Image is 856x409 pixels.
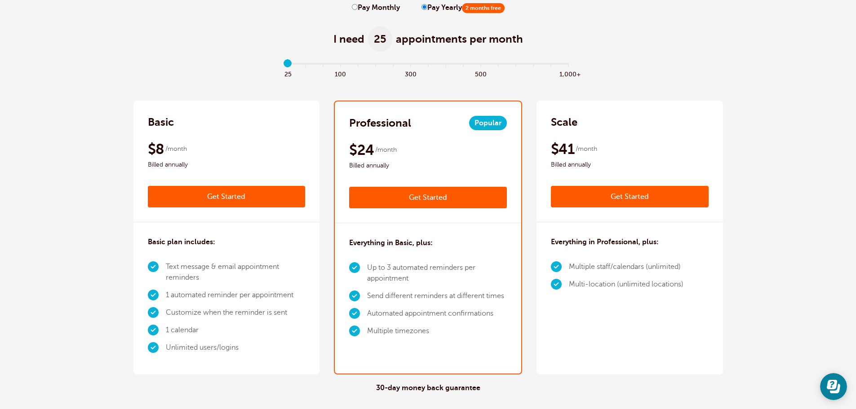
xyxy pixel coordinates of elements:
[569,276,683,293] li: Multi-location (unlimited locations)
[367,305,507,322] li: Automated appointment confirmations
[349,187,507,208] a: Get Started
[148,115,174,129] h2: Basic
[148,237,215,247] h3: Basic plan includes:
[349,116,411,130] h2: Professional
[332,68,349,79] span: 100
[396,32,523,46] span: appointments per month
[576,144,597,154] span: /month
[166,339,306,356] li: Unlimited users/logins
[551,159,709,170] span: Billed annually
[462,3,505,13] span: 2 months free
[375,145,397,155] span: /month
[376,384,480,392] h4: 30-day money back guarantee
[279,68,297,79] span: 25
[551,140,574,158] span: $41
[367,259,507,287] li: Up to 3 automated reminders per appointment
[349,160,507,171] span: Billed annually
[166,304,306,321] li: Customize when the reminder is sent
[349,237,433,248] h3: Everything in Basic, plus:
[551,115,577,129] h2: Scale
[148,159,306,170] span: Billed annually
[148,140,164,158] span: $8
[166,321,306,339] li: 1 calendar
[421,4,505,12] label: Pay Yearly
[333,32,364,46] span: I need
[472,68,489,79] span: 500
[349,141,374,159] span: $24
[166,258,306,286] li: Text message & email appointment reminders
[367,322,507,340] li: Multiple timezones
[820,373,847,400] iframe: Resource center
[469,116,507,130] span: Popular
[148,186,306,207] a: Get Started
[551,186,709,207] a: Get Started
[352,4,400,12] label: Pay Monthly
[569,258,683,276] li: Multiple staff/calendars (unlimited)
[368,26,392,52] span: 25
[352,4,358,10] input: Pay Monthly
[559,68,577,79] span: 1,000+
[166,286,306,304] li: 1 automated reminder per appointment
[421,4,427,10] input: Pay Yearly2 months free
[402,68,419,79] span: 300
[551,237,659,247] h3: Everything in Professional, plus:
[165,144,187,154] span: /month
[367,287,507,305] li: Send different reminders at different times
